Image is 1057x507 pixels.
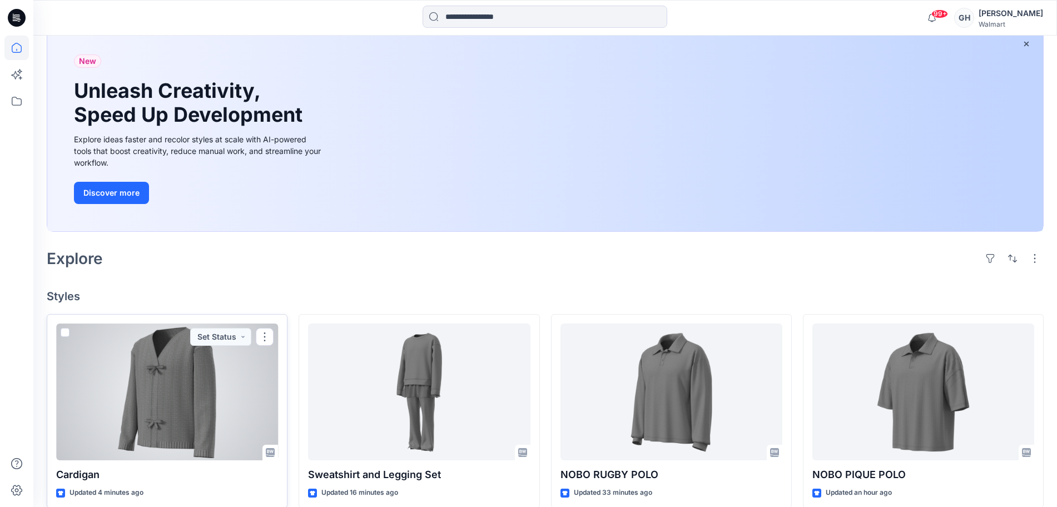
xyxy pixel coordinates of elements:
p: Cardigan [56,467,278,483]
div: Explore ideas faster and recolor styles at scale with AI-powered tools that boost creativity, red... [74,133,324,168]
a: Sweatshirt and Legging Set [308,324,530,460]
p: NOBO RUGBY POLO [560,467,782,483]
h4: Styles [47,290,1044,303]
a: Discover more [74,182,324,204]
p: Updated 4 minutes ago [70,487,143,499]
button: Discover more [74,182,149,204]
span: New [79,54,96,68]
p: Sweatshirt and Legging Set [308,467,530,483]
span: 99+ [931,9,948,18]
div: GH [954,8,974,28]
p: Updated 16 minutes ago [321,487,398,499]
div: [PERSON_NAME] [979,7,1043,20]
a: NOBO PIQUE POLO [812,324,1034,460]
h2: Explore [47,250,103,267]
p: Updated 33 minutes ago [574,487,652,499]
p: Updated an hour ago [826,487,892,499]
div: Walmart [979,20,1043,28]
a: NOBO RUGBY POLO [560,324,782,460]
p: NOBO PIQUE POLO [812,467,1034,483]
h1: Unleash Creativity, Speed Up Development [74,79,307,127]
a: Cardigan [56,324,278,460]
